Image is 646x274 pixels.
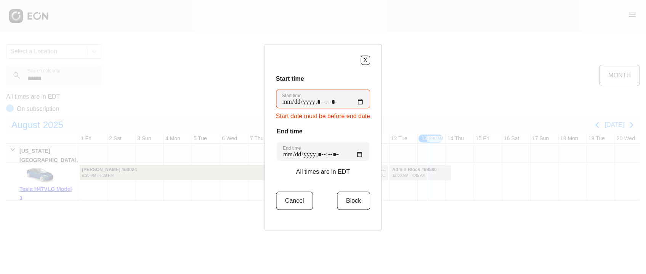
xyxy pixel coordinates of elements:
[276,74,370,83] h3: Start time
[283,145,301,151] label: End time
[296,167,350,176] p: All times are in EDT
[337,191,370,210] button: Block
[276,191,313,210] button: Cancel
[276,108,370,120] div: Start date must be before end date
[277,127,369,136] h3: End time
[361,55,370,65] button: X
[282,92,301,98] label: Start time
